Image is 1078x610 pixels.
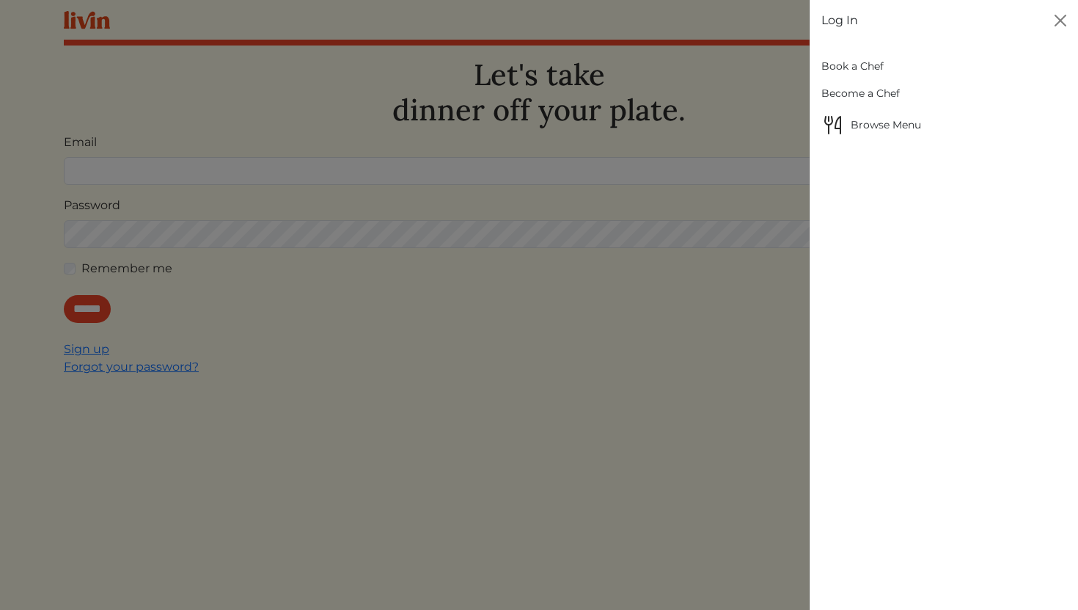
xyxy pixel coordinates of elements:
a: Become a Chef [821,80,1067,107]
img: Browse Menu [821,113,845,137]
span: Browse Menu [821,113,1067,137]
a: Book a Chef [821,53,1067,80]
button: Close [1049,9,1072,32]
a: Log In [821,12,858,29]
a: Browse MenuBrowse Menu [821,107,1067,142]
